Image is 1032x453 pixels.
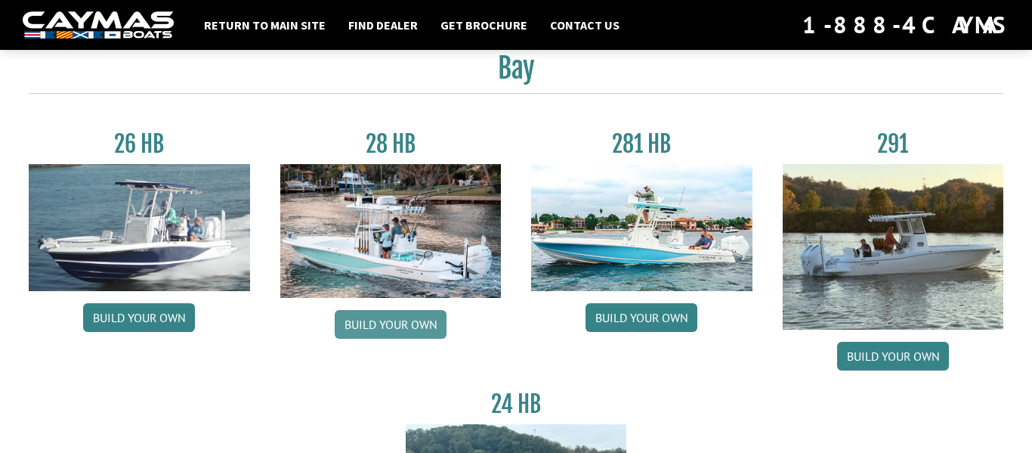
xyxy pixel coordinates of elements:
a: Build your own [837,342,949,371]
h2: Bay [29,51,1003,94]
a: Contact Us [542,15,627,35]
img: white-logo-c9c8dbefe5ff5ceceb0f0178aa75bf4bb51f6bca0971e226c86eb53dfe498488.png [23,11,174,39]
a: Return to main site [196,15,333,35]
img: 26_new_photo_resized.jpg [29,164,250,291]
a: Build your own [335,310,446,339]
a: Build your own [83,303,195,332]
a: Build your own [586,303,697,332]
h3: 24 HB [406,390,627,418]
img: 291_Thumbnail.jpg [783,164,1004,330]
img: 28_hb_thumbnail_for_caymas_connect.jpg [280,164,502,298]
h3: 28 HB [280,130,502,158]
a: Find Dealer [341,15,425,35]
h3: 291 [783,130,1004,158]
img: 28-hb-twin.jpg [531,164,752,291]
div: 1-888-4CAYMAS [802,8,1009,42]
h3: 281 HB [531,130,752,158]
h3: 26 HB [29,130,250,158]
a: Get Brochure [433,15,535,35]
